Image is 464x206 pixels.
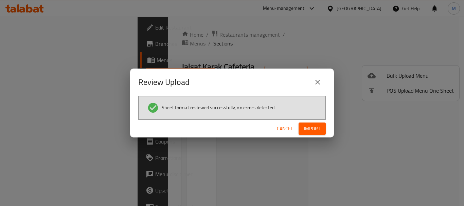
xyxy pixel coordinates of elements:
[277,125,293,133] span: Cancel
[138,77,190,88] h2: Review Upload
[274,123,296,135] button: Cancel
[299,123,326,135] button: Import
[304,125,320,133] span: Import
[309,74,326,90] button: close
[162,104,275,111] span: Sheet format reviewed successfully, no errors detected.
